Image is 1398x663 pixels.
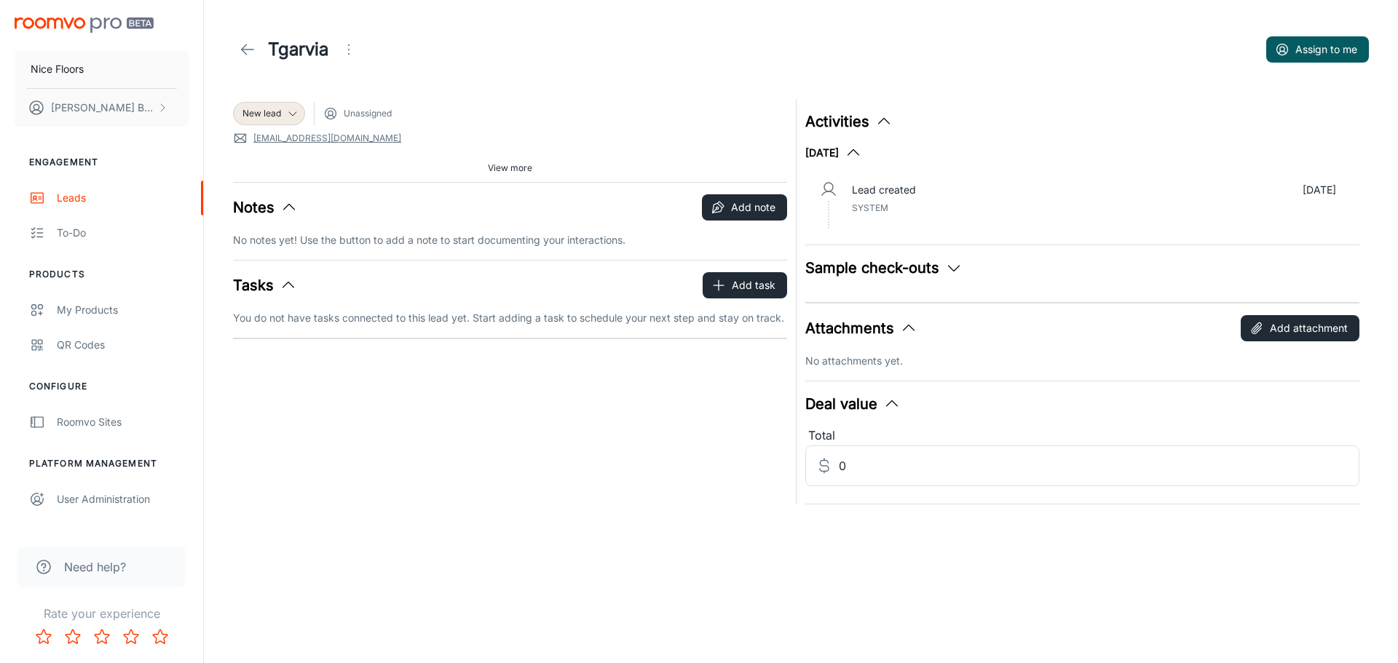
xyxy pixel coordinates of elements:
div: Leads [57,190,189,206]
p: Nice Floors [31,61,84,77]
div: To-do [57,225,189,241]
button: Notes [233,196,298,218]
button: Activities [805,111,893,132]
p: No notes yet! Use the button to add a note to start documenting your interactions. [233,232,787,248]
p: Lead created [852,182,916,198]
a: [EMAIL_ADDRESS][DOMAIN_NAME] [253,132,401,145]
button: Add note [702,194,787,221]
button: View more [482,157,538,179]
div: Total [805,426,1359,445]
span: New lead [242,107,281,120]
span: View more [488,162,532,175]
div: New lead [233,102,305,125]
img: Roomvo PRO Beta [15,17,154,33]
button: Add attachment [1241,315,1359,341]
button: Tasks [233,274,297,296]
button: Deal value [805,393,901,415]
p: You do not have tasks connected to this lead yet. Start adding a task to schedule your next step ... [233,310,787,326]
button: Attachments [805,317,917,339]
button: [PERSON_NAME] Barito [15,89,189,127]
span: System [852,202,888,213]
div: My Products [57,302,189,318]
p: [PERSON_NAME] Barito [51,100,154,116]
p: No attachments yet. [805,353,1359,369]
h1: Tgarvia [268,36,328,63]
div: QR Codes [57,337,189,353]
button: Assign to me [1266,36,1369,63]
div: User Administration [57,491,189,507]
button: [DATE] [805,144,862,162]
span: Need help? [64,558,126,576]
input: Estimated deal value [839,445,1359,486]
p: [DATE] [1303,182,1336,198]
button: Nice Floors [15,50,189,88]
div: Roomvo Sites [57,414,189,430]
button: Open menu [334,35,363,64]
button: Add task [703,272,787,298]
button: Sample check-outs [805,257,963,279]
span: Unassigned [344,107,392,120]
